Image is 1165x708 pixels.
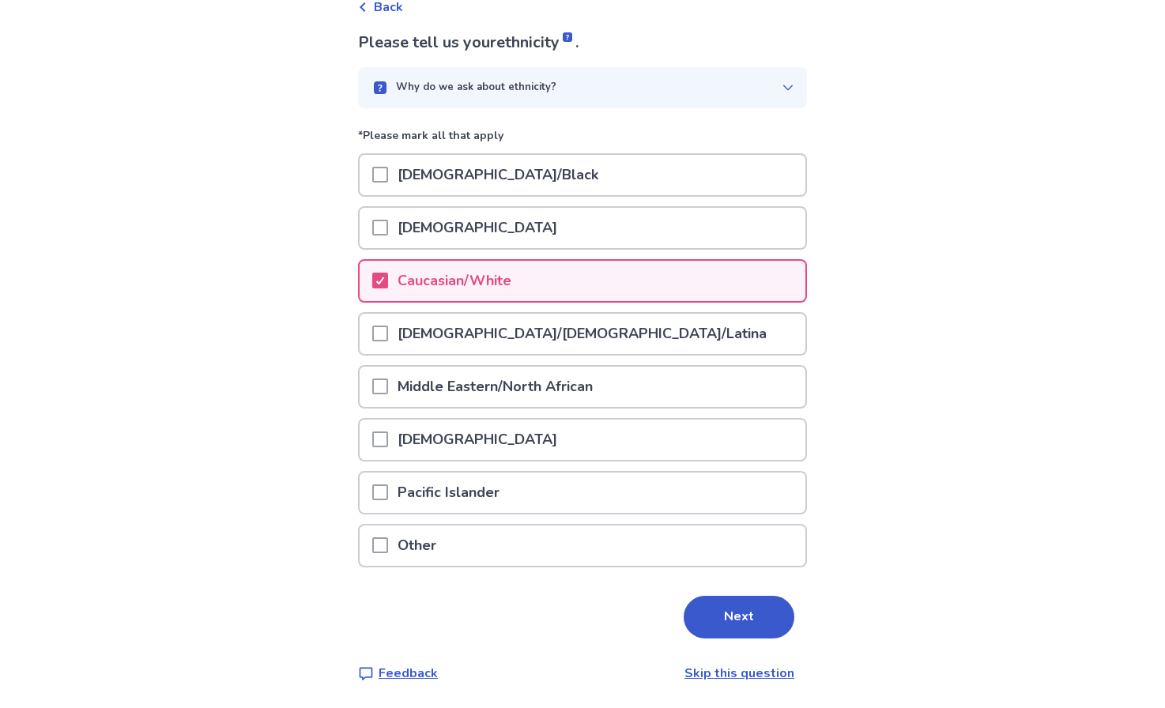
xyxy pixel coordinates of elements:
p: Please tell us your . [358,31,807,55]
p: [DEMOGRAPHIC_DATA]/Black [388,155,608,195]
a: Feedback [358,664,438,683]
p: Why do we ask about ethnicity? [396,80,556,96]
p: Caucasian/White [388,261,521,301]
p: Other [388,525,446,566]
p: Middle Eastern/North African [388,367,602,407]
p: Pacific Islander [388,473,509,513]
p: Feedback [379,664,438,683]
button: Next [684,596,794,638]
a: Skip this question [684,665,794,682]
p: *Please mark all that apply [358,127,807,153]
span: ethnicity [496,32,575,53]
p: [DEMOGRAPHIC_DATA]/[DEMOGRAPHIC_DATA]/Latina [388,314,776,354]
p: [DEMOGRAPHIC_DATA] [388,420,567,460]
p: [DEMOGRAPHIC_DATA] [388,208,567,248]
